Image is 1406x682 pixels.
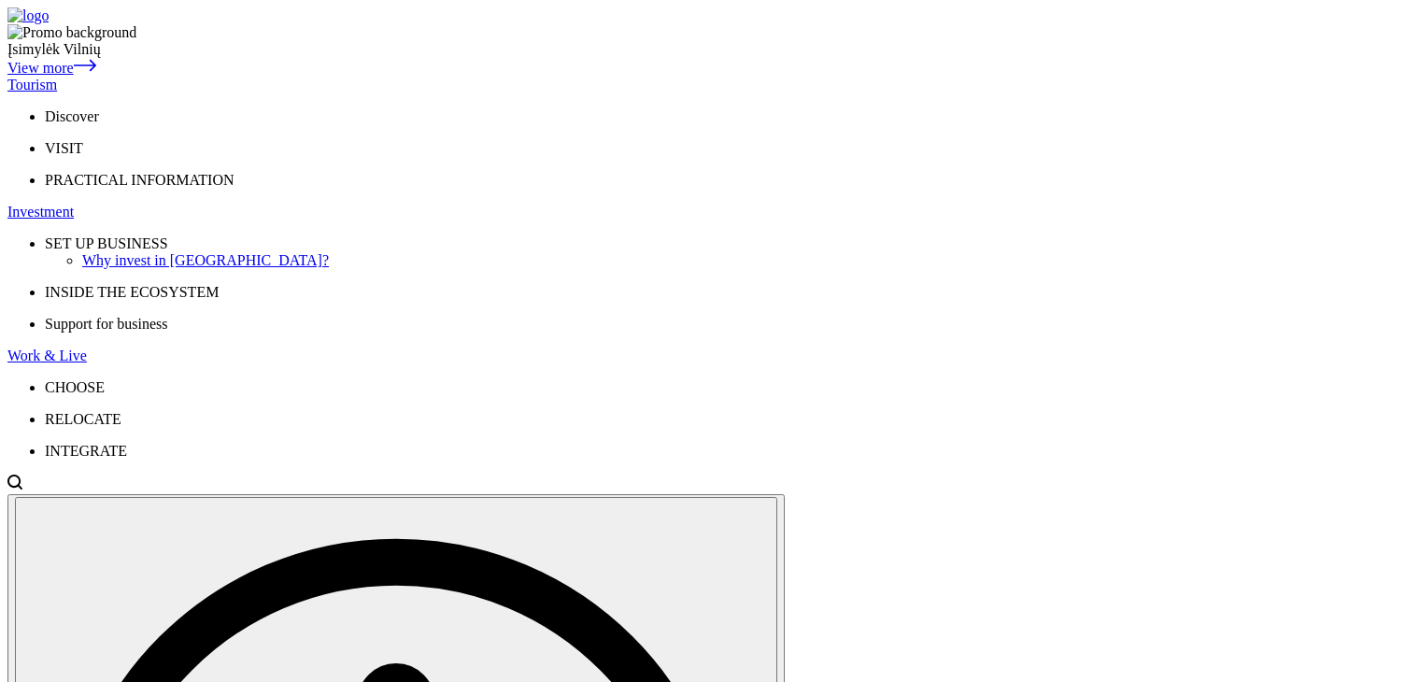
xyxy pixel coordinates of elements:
[7,41,1399,58] div: Įsimylėk Vilnių
[7,60,74,76] span: View more
[45,235,168,251] span: SET UP BUSINESS
[7,204,1399,220] a: Investment
[7,7,49,24] img: logo
[7,77,1399,93] a: Tourism
[45,411,121,427] span: RELOCATE
[45,379,105,395] span: CHOOSE
[7,60,96,76] a: View more
[82,252,1399,269] a: Why invest in [GEOGRAPHIC_DATA]?
[7,348,1399,364] a: Work & Live
[45,316,168,332] span: Support for business
[7,24,1399,460] nav: Primary navigation
[45,172,234,188] span: PRACTICAL INFORMATION
[7,477,22,493] a: Open search modal
[7,24,136,41] img: Promo background
[45,108,99,124] span: Discover
[45,443,127,459] span: INTEGRATE
[45,284,219,300] span: INSIDE THE ECOSYSTEM
[45,140,83,156] span: VISIT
